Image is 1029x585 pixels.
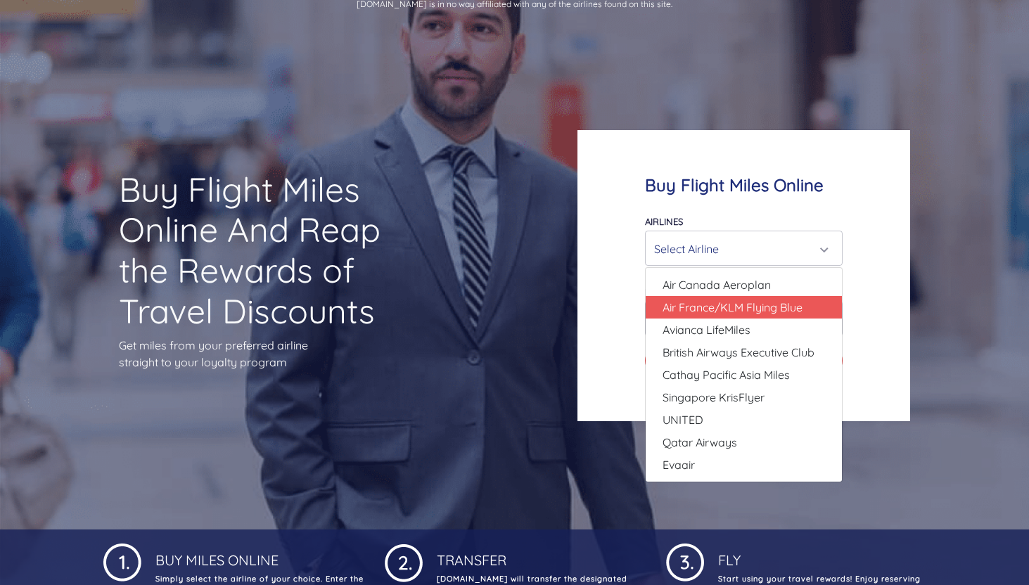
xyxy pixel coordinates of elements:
[663,389,765,406] span: Singapore KrisFlyer
[153,541,364,569] h4: Buy Miles Online
[663,321,750,338] span: Avianca LifeMiles
[663,434,737,451] span: Qatar Airways
[385,541,423,582] img: 1
[715,541,926,569] h4: Fly
[119,169,395,331] h1: Buy Flight Miles Online And Reap the Rewards of Travel Discounts
[663,276,771,293] span: Air Canada Aeroplan
[645,175,843,195] h4: Buy Flight Miles Online
[666,541,704,581] img: 1
[663,411,703,428] span: UNITED
[119,337,395,371] p: Get miles from your preferred airline straight to your loyalty program
[645,216,683,227] label: Airlines
[663,366,790,383] span: Cathay Pacific Asia Miles
[663,456,695,473] span: Evaair
[663,299,803,316] span: Air France/KLM Flying Blue
[663,344,814,361] span: British Airways Executive Club
[103,541,141,581] img: 1
[645,231,843,266] button: Select Airline
[434,541,645,569] h4: Transfer
[654,236,825,262] div: Select Airline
